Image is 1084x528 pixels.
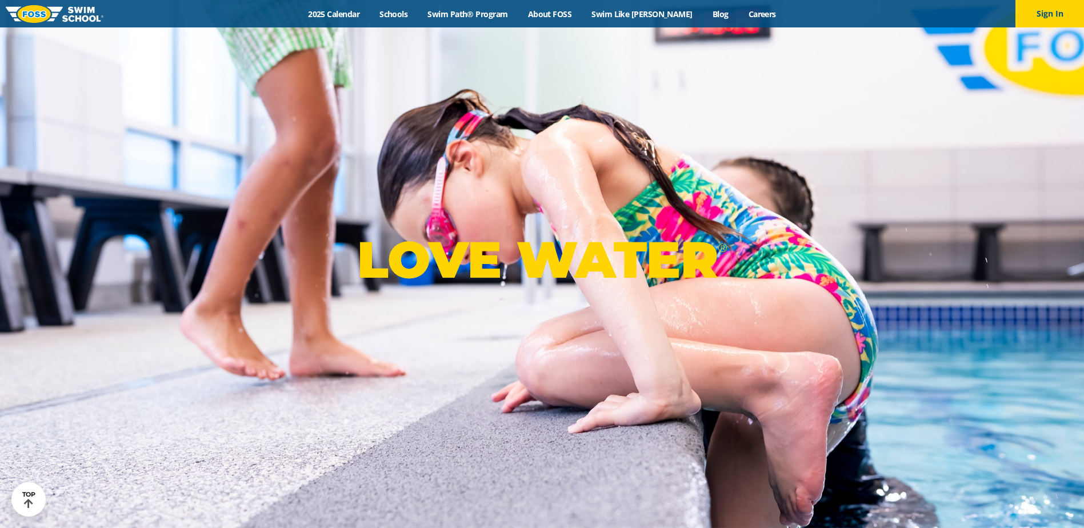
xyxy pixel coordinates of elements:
a: Schools [370,9,418,19]
p: LOVE WATER [357,229,727,290]
img: FOSS Swim School Logo [6,5,103,23]
a: Blog [702,9,738,19]
sup: ® [718,241,727,255]
a: 2025 Calendar [298,9,370,19]
a: Swim Path® Program [418,9,518,19]
a: About FOSS [518,9,582,19]
div: TOP [22,491,35,509]
a: Swim Like [PERSON_NAME] [582,9,703,19]
a: Careers [738,9,786,19]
